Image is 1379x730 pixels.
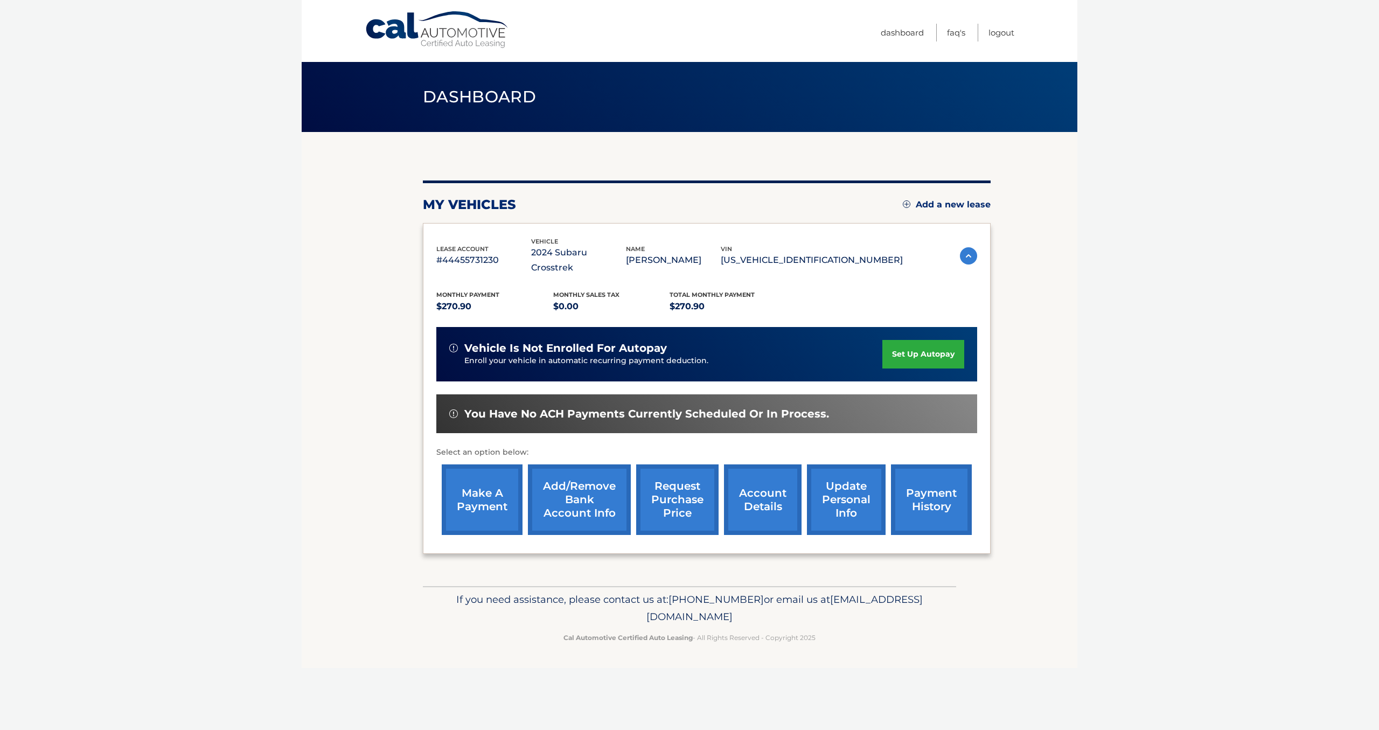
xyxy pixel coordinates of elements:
p: - All Rights Reserved - Copyright 2025 [430,632,949,643]
img: add.svg [903,200,910,208]
span: You have no ACH payments currently scheduled or in process. [464,407,829,421]
img: alert-white.svg [449,409,458,418]
a: account details [724,464,802,535]
span: vehicle is not enrolled for autopay [464,342,667,355]
a: Logout [988,24,1014,41]
a: FAQ's [947,24,965,41]
p: Enroll your vehicle in automatic recurring payment deduction. [464,355,882,367]
p: [US_VEHICLE_IDENTIFICATION_NUMBER] [721,253,903,268]
span: Monthly Payment [436,291,499,298]
p: 2024 Subaru Crosstrek [531,245,626,275]
span: lease account [436,245,489,253]
strong: Cal Automotive Certified Auto Leasing [563,634,693,642]
a: payment history [891,464,972,535]
span: Dashboard [423,87,536,107]
p: If you need assistance, please contact us at: or email us at [430,591,949,625]
a: request purchase price [636,464,719,535]
span: Monthly sales Tax [553,291,619,298]
span: [EMAIL_ADDRESS][DOMAIN_NAME] [646,593,923,623]
a: Cal Automotive [365,11,510,49]
img: alert-white.svg [449,344,458,352]
h2: my vehicles [423,197,516,213]
span: name [626,245,645,253]
a: set up autopay [882,340,964,369]
p: Select an option below: [436,446,977,459]
a: update personal info [807,464,886,535]
span: [PHONE_NUMBER] [668,593,764,606]
p: [PERSON_NAME] [626,253,721,268]
p: $0.00 [553,299,670,314]
p: $270.90 [670,299,786,314]
p: $270.90 [436,299,553,314]
a: Add a new lease [903,199,991,210]
span: vehicle [531,238,558,245]
p: #44455731230 [436,253,531,268]
a: Add/Remove bank account info [528,464,631,535]
img: accordion-active.svg [960,247,977,265]
span: vin [721,245,732,253]
a: make a payment [442,464,523,535]
span: Total Monthly Payment [670,291,755,298]
a: Dashboard [881,24,924,41]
